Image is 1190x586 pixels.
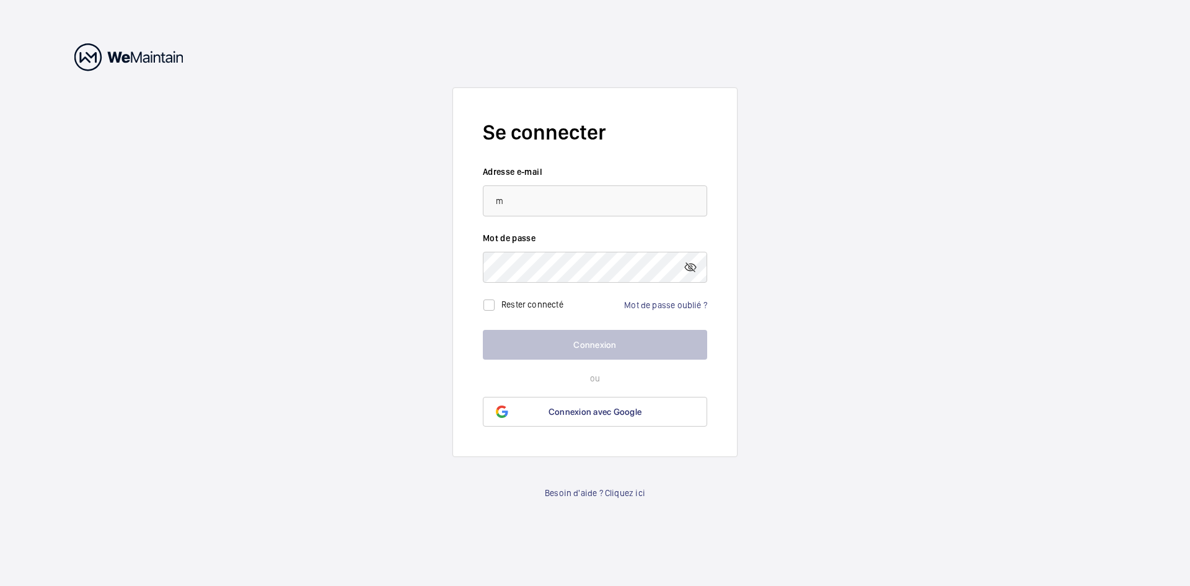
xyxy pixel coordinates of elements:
[483,185,707,216] input: Votre adresse e-mail
[483,166,707,178] label: Adresse e-mail
[483,330,707,360] button: Connexion
[483,372,707,384] p: ou
[624,300,707,310] a: Mot de passe oublié ?
[545,487,645,499] a: Besoin d'aide ? Cliquez ici
[483,232,707,244] label: Mot de passe
[549,407,641,417] span: Connexion avec Google
[501,299,563,309] label: Rester connecté
[483,118,707,147] h2: Se connecter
